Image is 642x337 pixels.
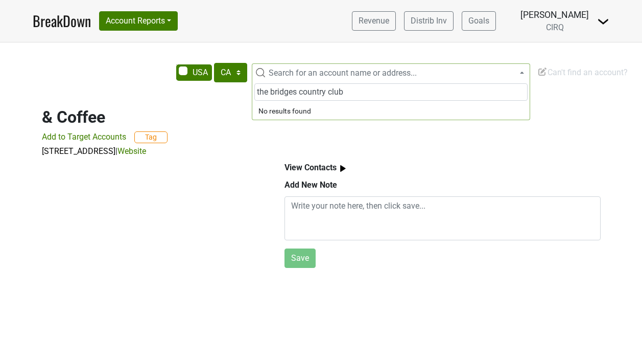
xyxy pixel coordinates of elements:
span: Search for an account name or address... [269,68,417,78]
a: Website [117,146,146,156]
img: Edit [537,66,548,77]
a: BreakDown [33,10,91,32]
a: Revenue [352,11,396,31]
button: Account Reports [99,11,178,31]
b: Add New Note [284,180,337,190]
img: Dropdown Menu [597,15,609,28]
div: [PERSON_NAME] [520,8,589,21]
span: CIRQ [546,23,564,32]
button: Save [284,249,316,268]
b: View Contacts [284,163,337,172]
a: [STREET_ADDRESS] [42,146,115,156]
a: Distrib Inv [404,11,454,31]
h2: & Coffee [42,107,601,127]
span: Can't find an account? [537,68,628,77]
p: | [42,145,601,158]
li: No results found [252,103,530,120]
span: Add to Target Accounts [42,132,126,142]
button: Tag [134,131,168,143]
a: Goals [462,11,496,31]
img: arrow_right.svg [337,162,349,175]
